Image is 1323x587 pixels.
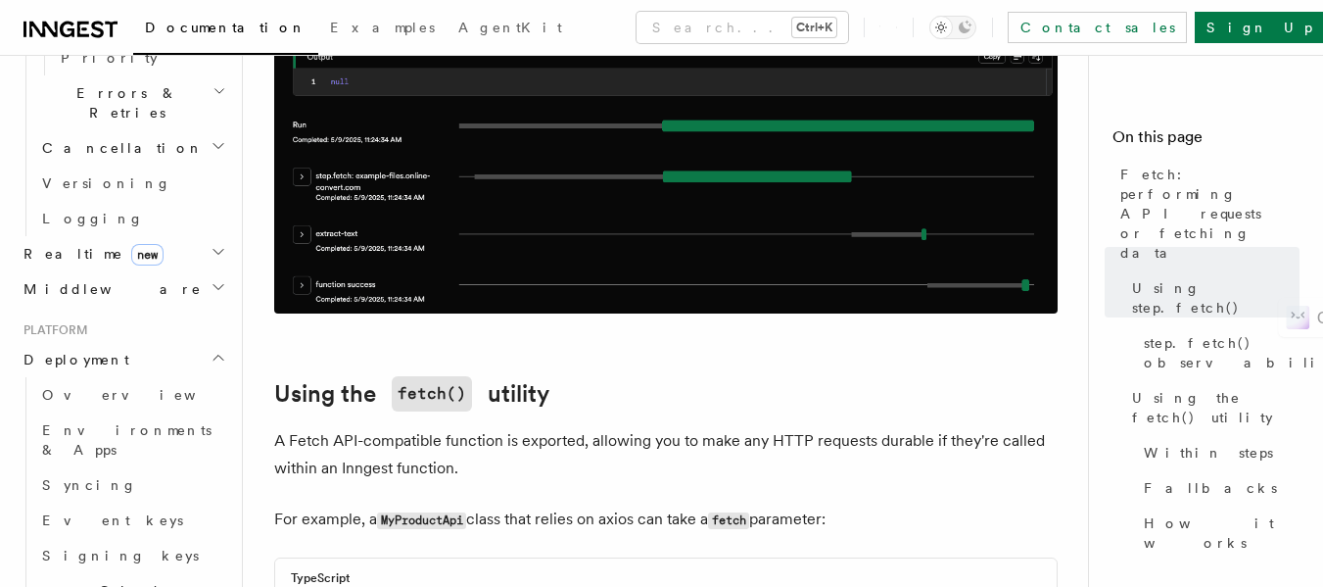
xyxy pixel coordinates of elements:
[708,513,749,529] code: fetch
[637,12,848,43] button: Search...Ctrl+K
[53,40,230,75] a: Priority
[1132,388,1299,427] span: Using the fetch() utility
[1144,443,1273,463] span: Within steps
[16,322,88,338] span: Platform
[42,513,183,528] span: Event keys
[274,427,1058,482] p: A Fetch API-compatible function is exported, allowing you to make any HTTP requests durable if th...
[274,506,1058,534] p: For example, a class that relies on axios can take a parameter:
[929,16,976,39] button: Toggle dark mode
[1136,506,1299,561] a: How it works
[1124,270,1299,325] a: Using step.fetch()
[34,138,204,158] span: Cancellation
[291,570,350,586] h3: TypeScript
[34,503,230,538] a: Event keys
[34,377,230,413] a: Overview
[318,6,447,53] a: Examples
[131,244,164,266] span: new
[42,477,137,493] span: Syncing
[34,538,230,573] a: Signing keys
[458,20,562,35] span: AgentKit
[34,467,230,503] a: Syncing
[330,20,435,35] span: Examples
[392,376,472,412] code: fetch()
[377,513,466,529] code: MyProductApi
[792,18,836,37] kbd: Ctrl+K
[42,175,171,191] span: Versioning
[42,211,144,226] span: Logging
[1136,470,1299,506] a: Fallbacks
[42,422,212,458] span: Environments & Apps
[42,387,244,403] span: Overview
[1132,278,1299,318] span: Using step.fetch()
[16,271,230,307] button: Middleware
[16,342,230,377] button: Deployment
[145,20,307,35] span: Documentation
[1144,514,1299,553] span: How it works
[1144,478,1277,498] span: Fallbacks
[34,130,230,166] button: Cancellation
[1120,165,1299,263] span: Fetch: performing API requests or fetching data
[447,6,574,53] a: AgentKit
[16,279,202,299] span: Middleware
[16,350,129,369] span: Deployment
[16,236,230,271] button: Realtimenew
[34,83,213,122] span: Errors & Retries
[1112,125,1299,157] h4: On this page
[274,376,549,412] a: Using thefetch()utility
[1136,435,1299,470] a: Within steps
[1008,12,1187,43] a: Contact sales
[34,166,230,201] a: Versioning
[34,201,230,236] a: Logging
[61,50,158,66] span: Priority
[34,413,230,467] a: Environments & Apps
[1124,380,1299,435] a: Using the fetch() utility
[42,548,199,563] span: Signing keys
[133,6,318,55] a: Documentation
[1136,325,1299,380] a: step.fetch() observability
[1112,157,1299,270] a: Fetch: performing API requests or fetching data
[34,75,230,130] button: Errors & Retries
[16,244,164,264] span: Realtime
